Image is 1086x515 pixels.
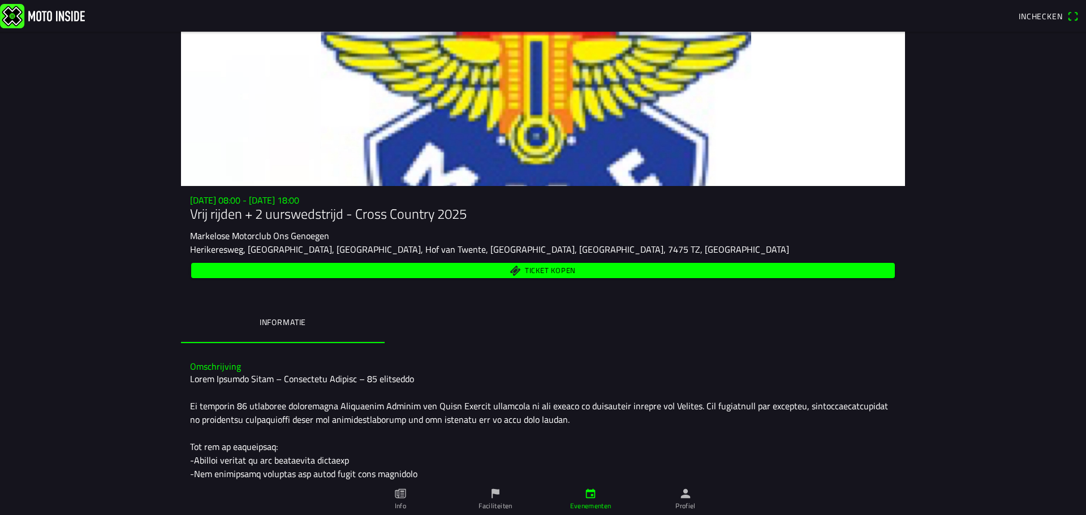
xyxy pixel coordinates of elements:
[190,195,896,206] h3: [DATE] 08:00 - [DATE] 18:00
[190,206,896,222] h1: Vrij rijden + 2 uurswedstrijd - Cross Country 2025
[479,501,512,511] ion-label: Faciliteiten
[570,501,611,511] ion-label: Evenementen
[395,501,406,511] ion-label: Info
[489,487,502,500] ion-icon: flag
[190,229,329,243] ion-text: Markelose Motorclub Ons Genoegen
[1019,10,1063,22] span: Inchecken
[679,487,692,500] ion-icon: person
[584,487,597,500] ion-icon: calendar
[525,267,576,274] span: Ticket kopen
[394,487,407,500] ion-icon: paper
[190,361,896,372] h3: Omschrijving
[190,243,789,256] ion-text: Herikeresweg, [GEOGRAPHIC_DATA], [GEOGRAPHIC_DATA], Hof van Twente, [GEOGRAPHIC_DATA], [GEOGRAPHI...
[260,316,306,328] ion-label: Informatie
[675,501,696,511] ion-label: Profiel
[1013,6,1084,25] a: Incheckenqr scanner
